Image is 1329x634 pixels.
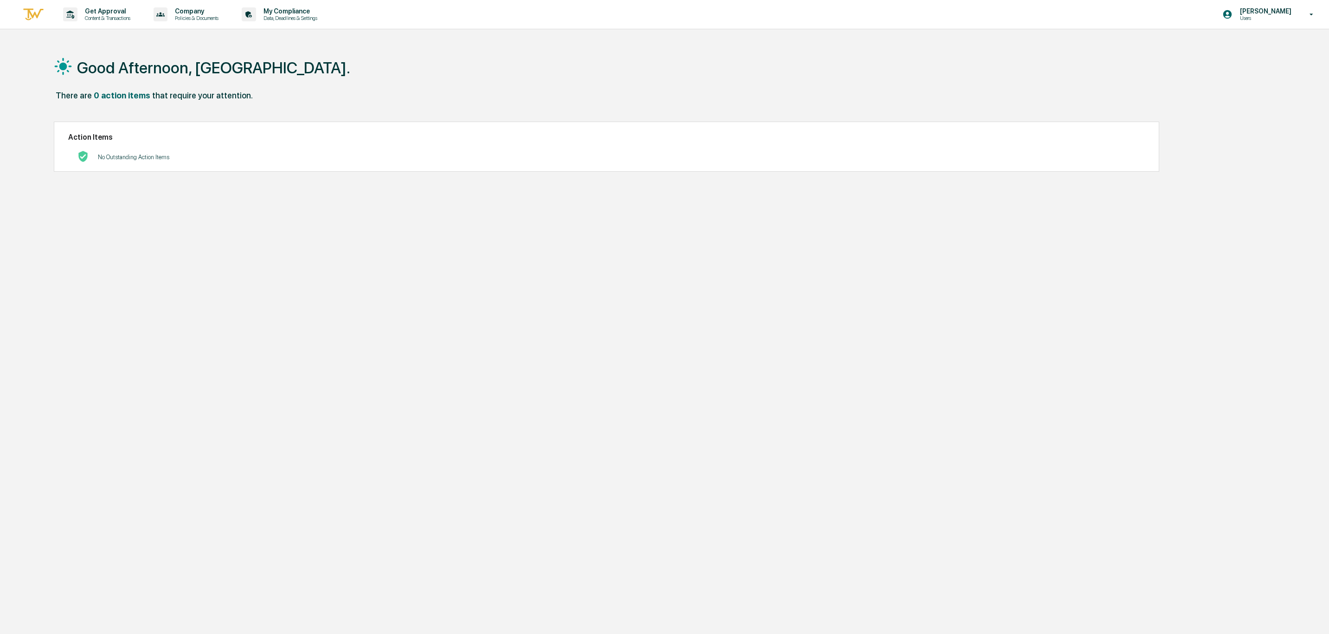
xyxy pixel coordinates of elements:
p: [PERSON_NAME] [1233,7,1296,15]
p: My Compliance [256,7,322,15]
div: that require your attention. [152,91,253,100]
p: Get Approval [77,7,135,15]
h1: Good Afternoon, [GEOGRAPHIC_DATA]. [77,58,350,77]
div: There are [56,91,92,100]
img: No Actions logo [77,151,89,162]
p: Company [167,7,223,15]
div: 0 action items [94,91,150,100]
img: logo [22,7,45,22]
p: Content & Transactions [77,15,135,21]
p: No Outstanding Action Items [98,154,169,161]
p: Policies & Documents [167,15,223,21]
h2: Action Items [68,133,1145,142]
p: Data, Deadlines & Settings [256,15,322,21]
p: Users [1233,15,1296,21]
